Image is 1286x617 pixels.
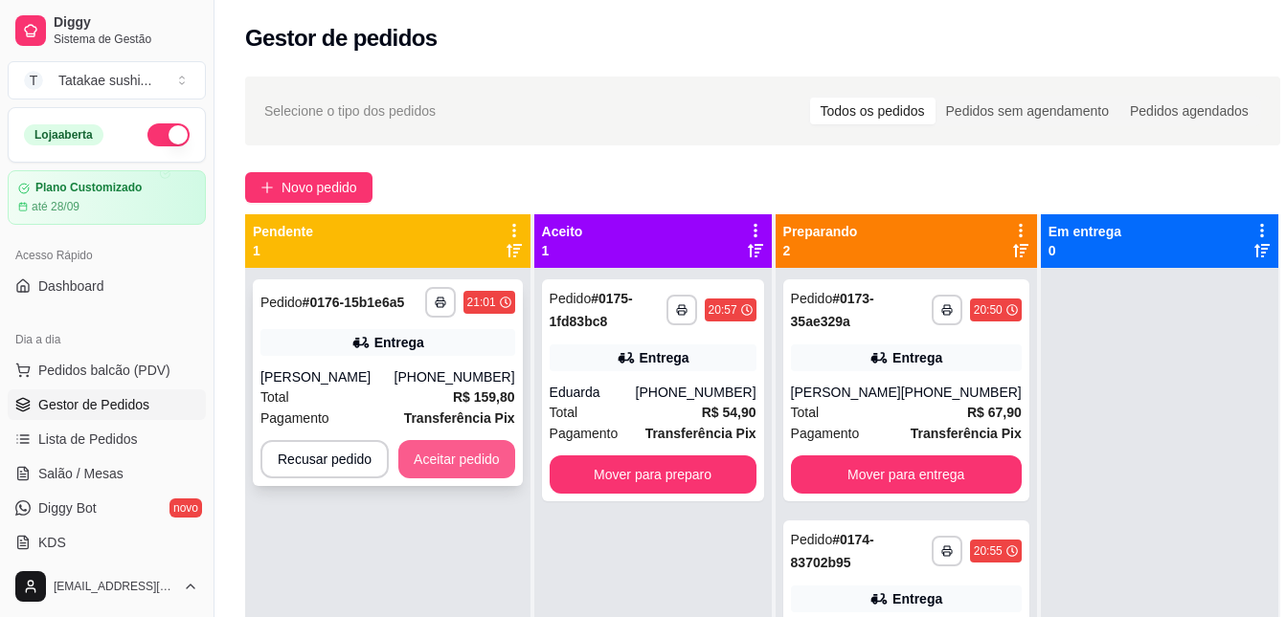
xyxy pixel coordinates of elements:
div: Entrega [892,589,942,608]
p: 0 [1049,241,1121,260]
strong: # 0175-1fd83bc8 [550,291,633,329]
div: [PERSON_NAME] [260,367,395,386]
div: Entrega [640,348,689,367]
article: até 28/09 [32,199,79,214]
span: Pagamento [550,423,619,444]
a: Plano Customizadoaté 28/09 [8,170,206,225]
button: Pedidos balcão (PDV) [8,355,206,386]
div: Acesso Rápido [8,240,206,271]
p: Em entrega [1049,222,1121,241]
strong: Transferência Pix [404,410,515,426]
span: Salão / Mesas [38,464,124,483]
div: 20:57 [709,302,737,318]
strong: Transferência Pix [645,426,756,441]
p: 2 [783,241,858,260]
div: Entrega [892,348,942,367]
strong: R$ 159,80 [453,389,515,405]
div: Tatakae sushi ... [58,71,151,90]
span: Pagamento [260,408,329,429]
span: Pedido [550,291,592,306]
a: DiggySistema de Gestão [8,8,206,54]
div: Pedidos agendados [1119,98,1259,124]
p: Pendente [253,222,313,241]
button: Mover para preparo [550,455,756,494]
h2: Gestor de pedidos [245,23,438,54]
p: 1 [253,241,313,260]
span: Pagamento [791,423,860,444]
span: Novo pedido [282,177,357,198]
span: T [24,71,43,90]
span: Selecione o tipo dos pedidos [264,100,436,121]
strong: R$ 67,90 [967,405,1022,420]
div: Pedidos sem agendamento [936,98,1119,124]
strong: # 0176-15b1e6a5 [303,295,405,310]
p: Aceito [542,222,583,241]
button: Recusar pedido [260,440,389,478]
div: Dia a dia [8,324,206,355]
a: Salão / Mesas [8,458,206,489]
div: [PERSON_NAME] [791,383,901,402]
span: Diggy [54,14,198,32]
div: [PHONE_NUMBER] [395,367,515,386]
span: Total [550,402,578,423]
span: Pedido [791,291,833,306]
span: Lista de Pedidos [38,430,138,449]
button: Novo pedido [245,172,372,203]
p: Preparando [783,222,858,241]
span: Pedidos balcão (PDV) [38,361,170,380]
a: Lista de Pedidos [8,424,206,454]
span: Pedido [260,295,303,310]
span: Dashboard [38,276,104,296]
div: 20:50 [974,302,1003,318]
div: Eduarda [550,383,636,402]
strong: R$ 54,90 [702,405,756,420]
button: [EMAIL_ADDRESS][DOMAIN_NAME] [8,563,206,609]
strong: Transferência Pix [911,426,1022,441]
article: Plano Customizado [35,181,142,195]
button: Select a team [8,61,206,99]
a: Diggy Botnovo [8,493,206,523]
strong: # 0173-35ae329a [791,291,874,329]
span: KDS [38,533,66,552]
span: Diggy Bot [38,498,97,518]
a: Dashboard [8,271,206,301]
button: Aceitar pedido [398,440,515,478]
button: Alterar Status [147,123,190,146]
span: Gestor de Pedidos [38,395,149,414]
span: [EMAIL_ADDRESS][DOMAIN_NAME] [54,579,175,594]
div: [PHONE_NUMBER] [901,383,1022,402]
a: Gestor de Pedidos [8,389,206,420]
div: Loja aberta [24,124,103,145]
button: Mover para entrega [791,455,1022,494]
p: 1 [542,241,583,260]
div: 21:01 [467,295,496,310]
span: Total [260,386,289,408]
span: Sistema de Gestão [54,32,198,47]
span: plus [260,181,274,194]
a: KDS [8,527,206,558]
strong: # 0174-83702b95 [791,532,874,570]
div: [PHONE_NUMBER] [636,383,756,402]
div: Todos os pedidos [810,98,936,124]
div: 20:55 [974,543,1003,559]
span: Pedido [791,532,833,547]
div: Entrega [374,333,424,352]
span: Total [791,402,820,423]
